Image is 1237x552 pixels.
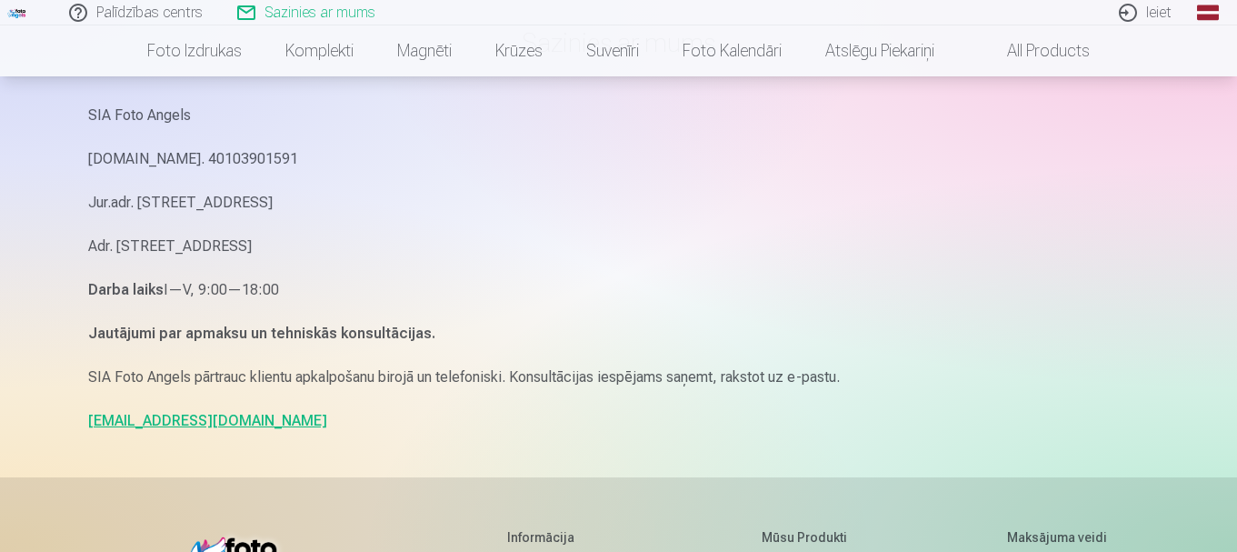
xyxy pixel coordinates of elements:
a: Komplekti [264,25,375,76]
h5: Mūsu produkti [762,528,857,547]
img: /fa1 [7,7,27,18]
a: Foto izdrukas [125,25,264,76]
a: Atslēgu piekariņi [803,25,956,76]
p: SIA Foto Angels pārtrauc klientu apkalpošanu birojā un telefoniski. Konsultācijas iespējams saņem... [88,365,1150,390]
strong: Darba laiks [88,281,164,298]
p: Adr. [STREET_ADDRESS] [88,234,1150,259]
p: Jur.adr. [STREET_ADDRESS] [88,190,1150,216]
h5: Informācija [507,528,613,547]
strong: Jautājumi par apmaksu un tehniskās konsultācijas. [88,325,435,342]
a: [EMAIL_ADDRESS][DOMAIN_NAME] [88,412,327,429]
a: Suvenīri [564,25,661,76]
a: Krūzes [474,25,564,76]
a: Magnēti [375,25,474,76]
p: [DOMAIN_NAME]. 40103901591 [88,146,1150,172]
p: SIA Foto Angels [88,103,1150,128]
p: I—V, 9:00—18:00 [88,277,1150,303]
a: All products [956,25,1112,76]
h5: Maksājuma veidi [1007,528,1107,547]
a: Foto kalendāri [661,25,803,76]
